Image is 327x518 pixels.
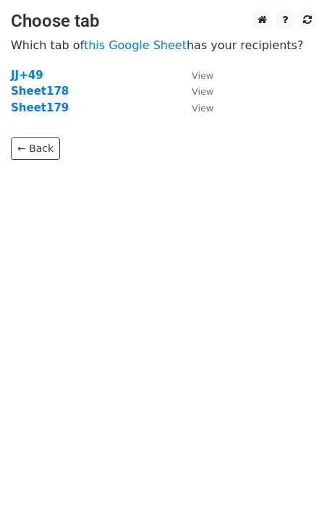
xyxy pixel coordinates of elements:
[192,103,213,114] small: View
[11,38,316,53] p: Which tab of has your recipients?
[192,70,213,81] small: View
[11,101,69,114] a: Sheet179
[11,11,316,32] h3: Choose tab
[11,137,60,160] a: ← Back
[177,69,213,82] a: View
[11,69,43,82] a: JJ+49
[84,38,187,52] a: this Google Sheet
[177,85,213,98] a: View
[11,85,69,98] a: Sheet178
[177,101,213,114] a: View
[192,86,213,97] small: View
